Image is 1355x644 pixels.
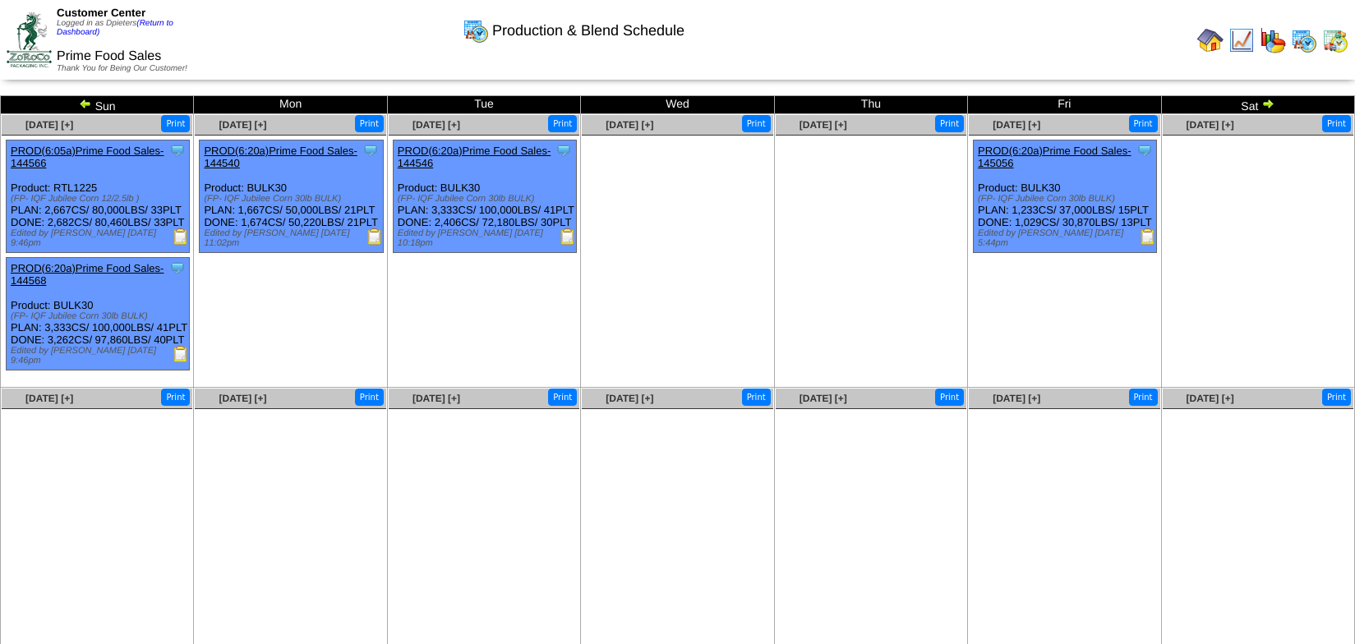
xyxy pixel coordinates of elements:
[548,115,577,132] button: Print
[366,228,383,245] img: Production Report
[11,145,164,169] a: PROD(6:05a)Prime Food Sales-144566
[1291,27,1317,53] img: calendarprod.gif
[398,145,551,169] a: PROD(6:20a)Prime Food Sales-144546
[978,145,1131,169] a: PROD(6:20a)Prime Food Sales-145056
[11,228,189,248] div: Edited by [PERSON_NAME] [DATE] 9:46pm
[606,393,653,404] a: [DATE] [+]
[1129,115,1158,132] button: Print
[935,115,964,132] button: Print
[412,393,460,404] a: [DATE] [+]
[7,12,52,67] img: ZoRoCo_Logo(Green%26Foil)%20jpg.webp
[560,228,576,245] img: Production Report
[79,97,92,110] img: arrowleft.gif
[1129,389,1158,406] button: Print
[11,262,164,287] a: PROD(6:20a)Prime Food Sales-144568
[492,22,684,39] span: Production & Blend Schedule
[1140,228,1156,245] img: Production Report
[1,96,194,114] td: Sun
[57,64,187,73] span: Thank You for Being Our Customer!
[581,96,774,114] td: Wed
[978,194,1156,204] div: (FP- IQF Jubilee Corn 30lb BULK)
[219,119,266,131] a: [DATE] [+]
[1197,27,1224,53] img: home.gif
[173,228,189,245] img: Production Report
[993,119,1040,131] a: [DATE] [+]
[463,17,489,44] img: calendarprod.gif
[25,119,73,131] a: [DATE] [+]
[362,142,379,159] img: Tooltip
[387,96,580,114] td: Tue
[974,140,1157,253] div: Product: BULK30 PLAN: 1,233CS / 37,000LBS / 15PLT DONE: 1,029CS / 30,870LBS / 13PLT
[204,194,382,204] div: (FP- IQF Jubilee Corn 30lb BULK)
[398,228,576,248] div: Edited by [PERSON_NAME] [DATE] 10:18pm
[11,311,189,321] div: (FP- IQF Jubilee Corn 30lb BULK)
[968,96,1161,114] td: Fri
[11,346,189,366] div: Edited by [PERSON_NAME] [DATE] 9:46pm
[398,194,576,204] div: (FP- IQF Jubilee Corn 30lb BULK)
[1187,119,1234,131] a: [DATE] [+]
[1187,393,1234,404] a: [DATE] [+]
[57,19,173,37] span: Logged in as Dpieters
[169,142,186,159] img: Tooltip
[1136,142,1153,159] img: Tooltip
[7,258,190,370] div: Product: BULK30 PLAN: 3,333CS / 100,000LBS / 41PLT DONE: 3,262CS / 97,860LBS / 40PLT
[1228,27,1255,53] img: line_graph.gif
[742,115,771,132] button: Print
[606,119,653,131] a: [DATE] [+]
[173,346,189,362] img: Production Report
[555,142,572,159] img: Tooltip
[355,389,384,406] button: Print
[25,393,73,404] a: [DATE] [+]
[1322,27,1348,53] img: calendarinout.gif
[200,140,383,253] div: Product: BULK30 PLAN: 1,667CS / 50,000LBS / 21PLT DONE: 1,674CS / 50,220LBS / 21PLT
[742,389,771,406] button: Print
[935,389,964,406] button: Print
[204,145,357,169] a: PROD(6:20a)Prime Food Sales-144540
[57,19,173,37] a: (Return to Dashboard)
[204,228,382,248] div: Edited by [PERSON_NAME] [DATE] 11:02pm
[993,393,1040,404] a: [DATE] [+]
[194,96,387,114] td: Mon
[219,393,266,404] a: [DATE] [+]
[1161,96,1354,114] td: Sat
[774,96,967,114] td: Thu
[1322,389,1351,406] button: Print
[161,115,190,132] button: Print
[800,393,847,404] a: [DATE] [+]
[57,49,161,63] span: Prime Food Sales
[548,389,577,406] button: Print
[978,228,1156,248] div: Edited by [PERSON_NAME] [DATE] 5:44pm
[393,140,576,253] div: Product: BULK30 PLAN: 3,333CS / 100,000LBS / 41PLT DONE: 2,406CS / 72,180LBS / 30PLT
[1261,97,1274,110] img: arrowright.gif
[1260,27,1286,53] img: graph.gif
[800,119,847,131] a: [DATE] [+]
[169,260,186,276] img: Tooltip
[1322,115,1351,132] button: Print
[355,115,384,132] button: Print
[7,140,190,253] div: Product: RTL1225 PLAN: 2,667CS / 80,000LBS / 33PLT DONE: 2,682CS / 80,460LBS / 33PLT
[11,194,189,204] div: (FP- IQF Jubilee Corn 12/2.5lb )
[57,7,145,19] span: Customer Center
[161,389,190,406] button: Print
[412,119,460,131] a: [DATE] [+]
